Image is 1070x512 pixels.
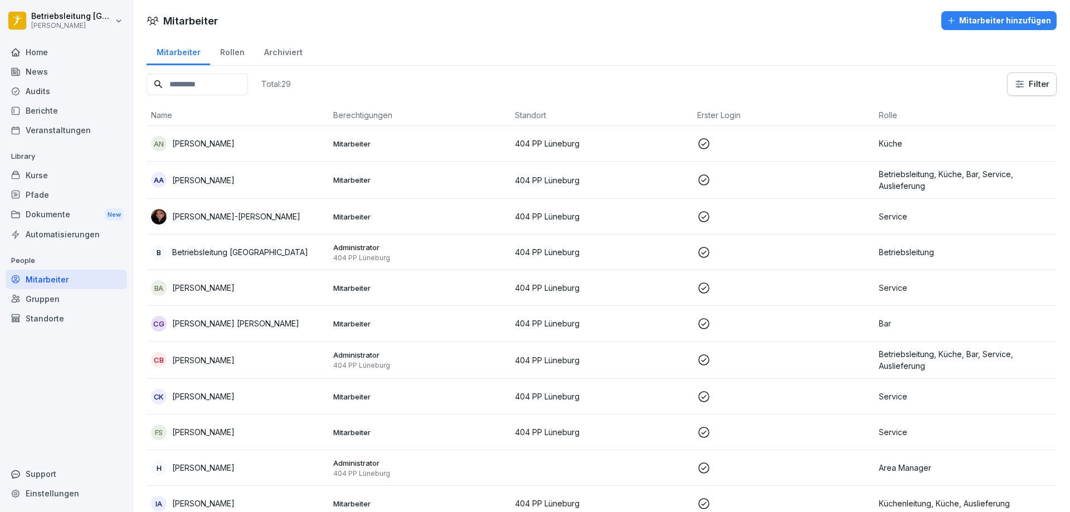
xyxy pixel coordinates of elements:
div: H [151,460,167,476]
a: Kurse [6,165,127,185]
p: Administrator [333,242,507,252]
p: People [6,252,127,270]
p: Administrator [333,458,507,468]
th: Name [147,105,329,126]
p: 404 PP Lüneburg [515,354,688,366]
h1: Mitarbeiter [163,13,218,28]
a: Pfade [6,185,127,204]
p: Mitarbeiter [333,427,507,437]
a: Archiviert [254,37,312,65]
div: CK [151,389,167,404]
a: Mitarbeiter [6,270,127,289]
p: [PERSON_NAME] [172,282,235,294]
p: 404 PP Lüneburg [515,498,688,509]
p: Service [879,282,1052,294]
p: Küchenleitung, Küche, Auslieferung [879,498,1052,509]
div: FS [151,425,167,440]
button: Mitarbeiter hinzufügen [941,11,1057,30]
a: Einstellungen [6,484,127,503]
a: Mitarbeiter [147,37,210,65]
th: Berechtigungen [329,105,511,126]
p: Betriebsleitung, Küche, Bar, Service, Auslieferung [879,348,1052,372]
p: Küche [879,138,1052,149]
p: [PERSON_NAME]-[PERSON_NAME] [172,211,300,222]
p: Administrator [333,350,507,360]
div: AN [151,136,167,152]
p: 404 PP Lüneburg [333,253,507,262]
a: Gruppen [6,289,127,309]
p: 404 PP Lüneburg [515,174,688,186]
p: 404 PP Lüneburg [515,138,688,149]
p: Service [879,426,1052,438]
p: [PERSON_NAME] [31,22,113,30]
p: [PERSON_NAME] [172,138,235,149]
div: Support [6,464,127,484]
p: Mitarbeiter [333,499,507,509]
p: [PERSON_NAME] [172,426,235,438]
a: DokumenteNew [6,204,127,225]
a: Audits [6,81,127,101]
div: Dokumente [6,204,127,225]
p: 404 PP Lüneburg [515,391,688,402]
a: Veranstaltungen [6,120,127,140]
a: Standorte [6,309,127,328]
div: CG [151,316,167,331]
p: Mitarbeiter [333,319,507,329]
th: Rolle [874,105,1057,126]
p: Mitarbeiter [333,392,507,402]
p: 404 PP Lüneburg [515,426,688,438]
p: 404 PP Lüneburg [515,246,688,258]
p: Mitarbeiter [333,175,507,185]
a: Home [6,42,127,62]
a: News [6,62,127,81]
a: Rollen [210,37,254,65]
img: tvwy4814v13i0m44c8i9shrc.png [151,209,167,225]
div: Filter [1014,79,1049,90]
div: AA [151,172,167,188]
p: Mitarbeiter [333,212,507,222]
a: Berichte [6,101,127,120]
p: [PERSON_NAME] [172,498,235,509]
p: 404 PP Lüneburg [333,469,507,478]
p: Service [879,211,1052,222]
th: Standort [510,105,693,126]
th: Erster Login [693,105,875,126]
p: Bar [879,318,1052,329]
a: Automatisierungen [6,225,127,244]
p: [PERSON_NAME] [172,174,235,186]
p: 404 PP Lüneburg [515,282,688,294]
p: Library [6,148,127,165]
p: Mitarbeiter [333,283,507,293]
div: BA [151,280,167,296]
p: Betriebsleitung [GEOGRAPHIC_DATA] [31,12,113,21]
div: IA [151,496,167,511]
p: Betriebsleitung, Küche, Bar, Service, Auslieferung [879,168,1052,192]
p: Area Manager [879,462,1052,474]
div: New [105,208,124,221]
p: [PERSON_NAME] [PERSON_NAME] [172,318,299,329]
p: 404 PP Lüneburg [515,318,688,329]
p: [PERSON_NAME] [172,391,235,402]
p: 404 PP Lüneburg [515,211,688,222]
button: Filter [1008,73,1056,95]
p: [PERSON_NAME] [172,354,235,366]
div: B [151,245,167,260]
p: Betriebsleitung [GEOGRAPHIC_DATA] [172,246,308,258]
p: Betriebsleitung [879,246,1052,258]
p: Mitarbeiter [333,139,507,149]
p: [PERSON_NAME] [172,462,235,474]
p: Total: 29 [261,79,291,89]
